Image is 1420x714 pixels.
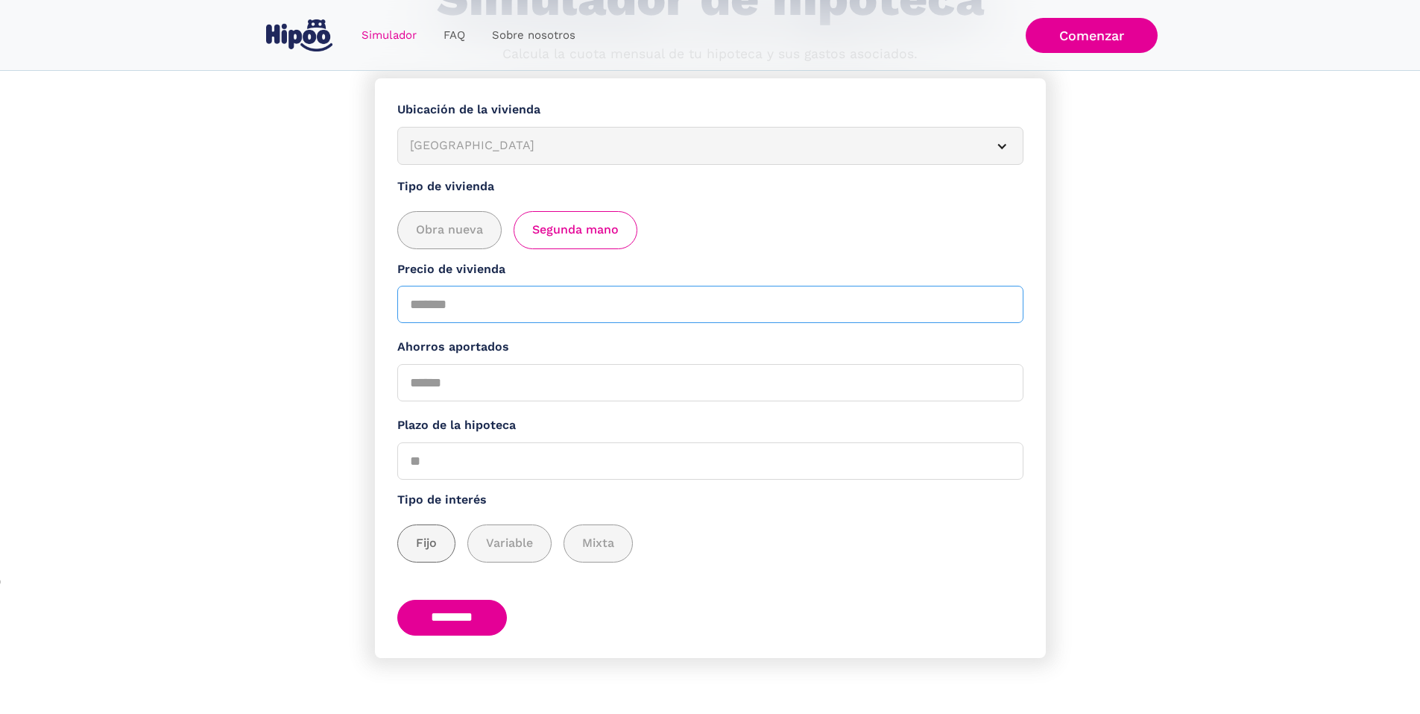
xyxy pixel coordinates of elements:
div: add_description_here [397,524,1023,563]
span: Mixta [582,534,614,553]
div: [GEOGRAPHIC_DATA] [410,137,975,155]
article: [GEOGRAPHIC_DATA] [397,127,1023,165]
label: Plazo de la hipoteca [397,416,1023,435]
label: Tipo de vivienda [397,178,1023,196]
label: Precio de vivienda [397,260,1023,279]
a: Simulador [348,21,430,50]
form: Simulador Form [375,78,1046,658]
a: Sobre nosotros [479,21,589,50]
a: home [263,13,336,57]
a: Comenzar [1026,18,1158,53]
div: add_description_here [397,211,1023,249]
label: Tipo de interés [397,491,1023,510]
span: Segunda mano [532,221,619,239]
span: Variable [486,534,533,553]
label: Ubicación de la vivienda [397,101,1023,119]
span: Obra nueva [416,221,483,239]
a: FAQ [430,21,479,50]
label: Ahorros aportados [397,338,1023,357]
span: Fijo [416,534,437,553]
